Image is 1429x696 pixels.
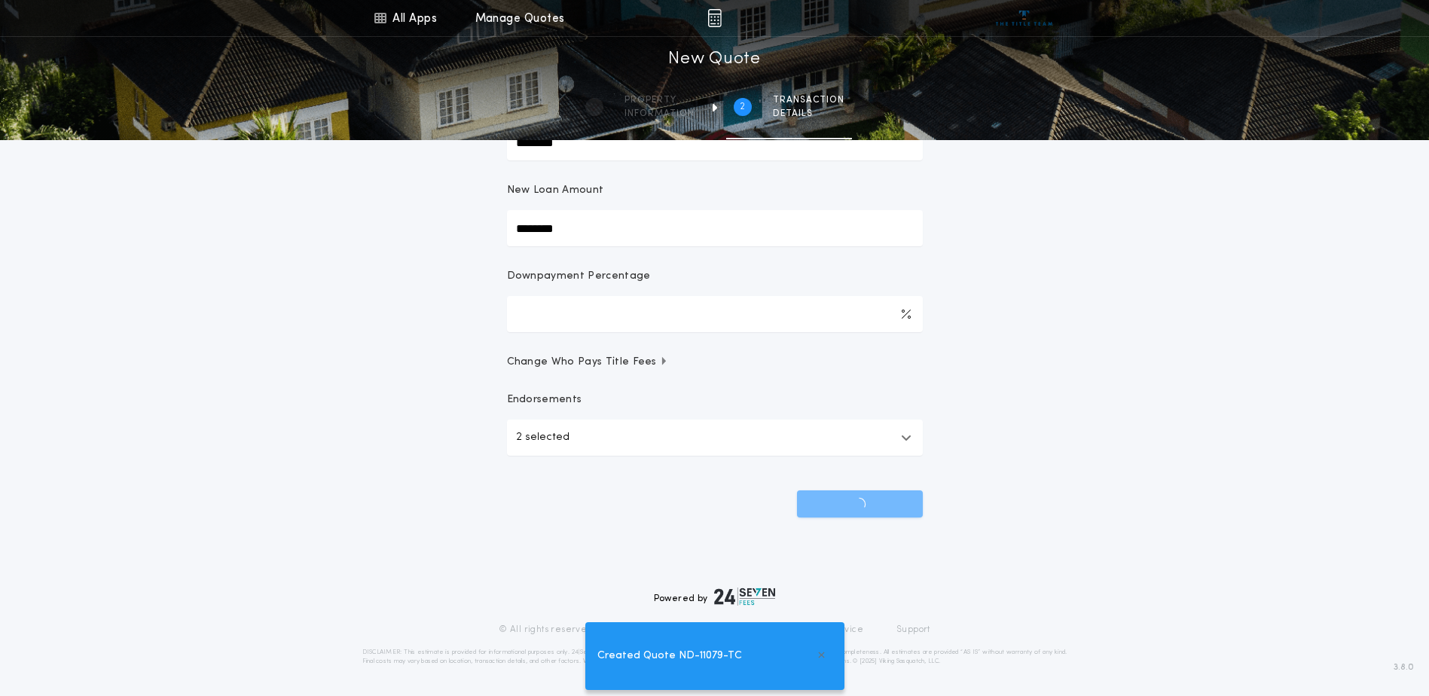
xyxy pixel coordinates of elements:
input: Sale Price [507,124,923,160]
button: Change Who Pays Title Fees [507,355,923,370]
span: details [773,108,844,120]
span: Property [624,94,695,106]
img: img [707,9,722,27]
img: vs-icon [996,11,1052,26]
p: 2 selected [516,429,569,447]
span: Created Quote ND-11079-TC [597,648,742,664]
input: New Loan Amount [507,210,923,246]
span: information [624,108,695,120]
p: Endorsements [507,392,923,408]
input: Downpayment Percentage [507,296,923,332]
img: logo [714,588,776,606]
h1: New Quote [668,47,760,72]
button: 2 selected [507,420,923,456]
p: Downpayment Percentage [507,269,651,284]
span: Change Who Pays Title Fees [507,355,669,370]
span: Transaction [773,94,844,106]
h2: 2 [740,101,745,113]
p: New Loan Amount [507,183,604,198]
div: Powered by [654,588,776,606]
